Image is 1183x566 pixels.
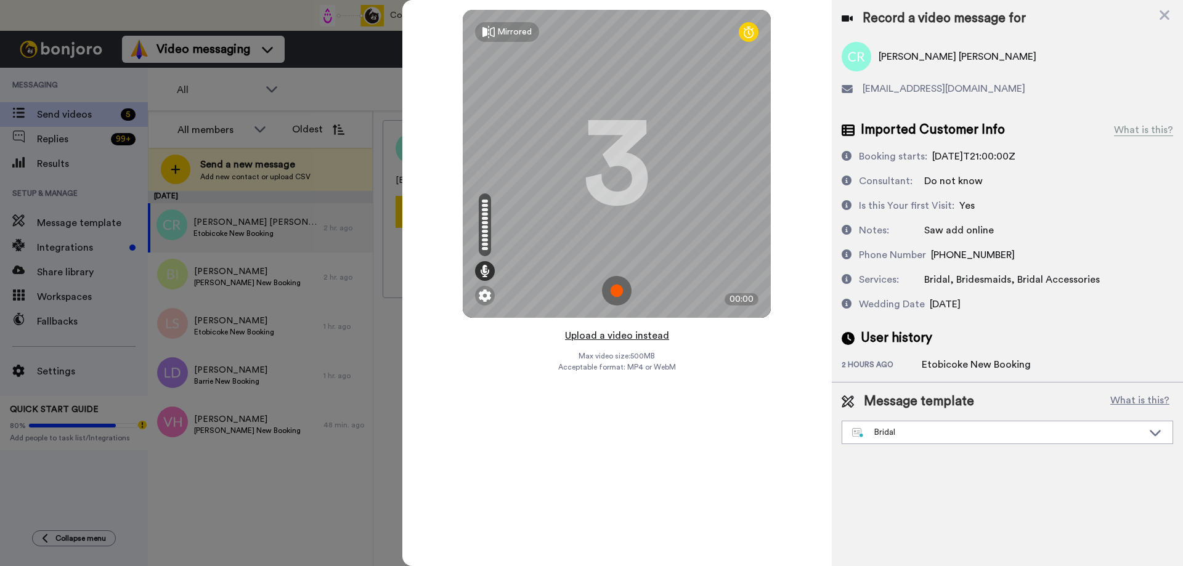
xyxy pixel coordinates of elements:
[864,392,974,411] span: Message template
[583,118,651,210] div: 3
[859,149,927,164] div: Booking starts:
[861,121,1005,139] span: Imported Customer Info
[561,328,673,344] button: Upload a video instead
[859,198,954,213] div: Is this Your first Visit:
[859,174,913,188] div: Consultant:
[602,276,632,305] img: ic_record_start.svg
[852,426,1143,439] div: Bridal
[924,275,1100,285] span: Bridal, Bridesmaids, Bridal Accessories
[725,293,758,305] div: 00:00
[924,225,994,235] span: Saw add online
[1114,123,1173,137] div: What is this?
[930,299,961,309] span: [DATE]
[1107,392,1173,411] button: What is this?
[859,248,926,262] div: Phone Number
[932,152,1015,161] span: [DATE]T21:00:00Z
[931,250,1015,260] span: [PHONE_NUMBER]
[859,297,925,312] div: Wedding Date
[959,201,975,211] span: Yes
[479,289,491,302] img: ic_gear.svg
[922,357,1031,372] div: Etobicoke New Booking
[558,362,676,372] span: Acceptable format: MP4 or WebM
[859,272,899,287] div: Services:
[924,176,983,186] span: Do not know
[852,428,864,438] img: nextgen-template.svg
[842,360,922,372] div: 2 hours ago
[861,329,932,347] span: User history
[579,351,655,361] span: Max video size: 500 MB
[859,223,889,238] div: Notes:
